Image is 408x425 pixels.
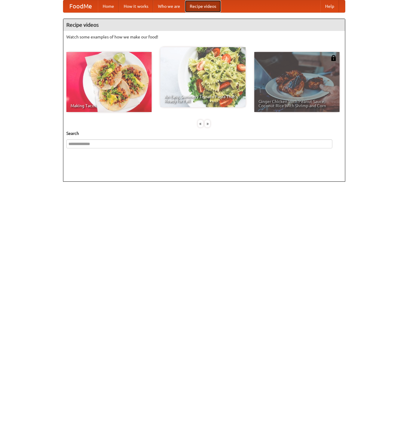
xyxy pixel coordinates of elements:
a: Who we are [153,0,185,12]
a: Making Tacos [66,52,152,112]
a: FoodMe [63,0,98,12]
span: An Easy, Summery Tomato Pasta That's Ready for Fall [165,95,241,103]
img: 483408.png [331,55,337,61]
h5: Search [66,130,342,136]
p: Watch some examples of how we make our food! [66,34,342,40]
a: An Easy, Summery Tomato Pasta That's Ready for Fall [160,47,246,107]
div: » [205,120,210,127]
a: Recipe videos [185,0,221,12]
div: « [198,120,203,127]
a: Home [98,0,119,12]
a: Help [320,0,339,12]
h4: Recipe videos [63,19,345,31]
span: Making Tacos [71,104,147,108]
a: How it works [119,0,153,12]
